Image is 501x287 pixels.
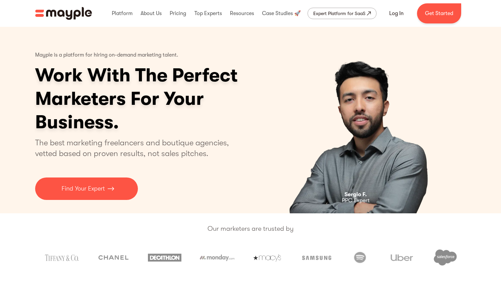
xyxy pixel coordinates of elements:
[308,8,377,19] a: Expert Platform for SaaS
[381,5,412,21] a: Log In
[62,184,105,193] p: Find Your Expert
[35,7,92,20] img: Mayple logo
[35,47,178,64] p: Mayple is a platform for hiring on-demand marketing talent.
[417,3,461,23] a: Get Started
[313,9,365,17] div: Expert Platform for SaaS
[35,64,289,134] h1: Work With The Perfect Marketers For Your Business.
[35,177,138,200] a: Find Your Expert
[35,137,237,159] p: The best marketing freelancers and boutique agencies, vetted based on proven results, not sales p...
